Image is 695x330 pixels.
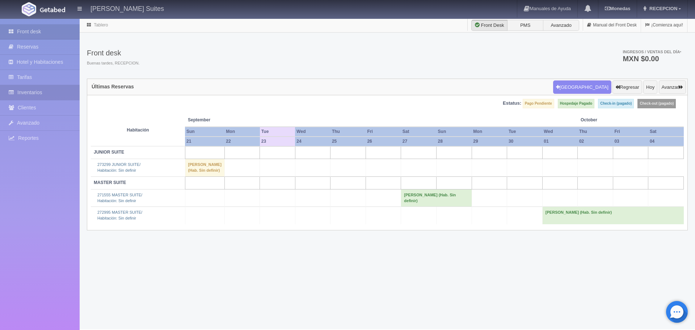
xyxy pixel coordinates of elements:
[613,137,648,146] th: 03
[659,80,686,94] button: Avanzar
[87,49,140,57] h3: Front desk
[648,127,684,137] th: Sat
[578,137,613,146] th: 02
[127,128,149,133] strong: Habitación
[553,80,611,94] button: [GEOGRAPHIC_DATA]
[366,127,401,137] th: Fri
[637,99,676,108] label: Check-out (pagado)
[330,127,366,137] th: Thu
[612,80,642,94] button: Regresar
[94,180,126,185] b: MASTER SUITE
[643,80,657,94] button: Hoy
[401,189,472,206] td: [PERSON_NAME] (Hab. Sin definir)
[598,99,634,108] label: Check-in (pagado)
[295,127,330,137] th: Wed
[583,18,641,32] a: Manual del Front Desk
[90,4,164,13] h4: [PERSON_NAME] Suites
[224,137,260,146] th: 22
[40,7,65,12] img: Getabed
[22,2,36,16] img: Getabed
[224,127,260,137] th: Mon
[581,117,645,123] span: October
[648,137,684,146] th: 04
[523,99,554,108] label: Pago Pendiente
[437,127,472,137] th: Sun
[185,137,224,146] th: 21
[330,137,366,146] th: 25
[366,137,401,146] th: 26
[623,50,681,54] span: Ingresos / Ventas del día
[507,20,543,31] label: PMS
[542,207,683,224] td: [PERSON_NAME] (Hab. Sin definir)
[558,99,594,108] label: Hospedaje Pagado
[605,6,630,11] b: Monedas
[542,137,578,146] th: 01
[94,150,124,155] b: JUNIOR SUITE
[260,127,295,137] th: Tue
[401,127,437,137] th: Sat
[613,127,648,137] th: Fri
[507,127,542,137] th: Tue
[648,6,677,11] span: RECEPCION
[472,127,507,137] th: Mon
[94,22,108,28] a: Tablero
[92,84,134,89] h4: Últimas Reservas
[543,20,579,31] label: Avanzado
[260,137,295,146] th: 23
[185,127,224,137] th: Sun
[623,55,681,62] h3: MXN $0.00
[578,127,613,137] th: Thu
[188,117,257,123] span: September
[641,18,687,32] a: ¡Comienza aquí!
[97,162,140,172] a: 273299 JUNIOR SUITE/Habitación: Sin definir
[503,100,521,107] label: Estatus:
[87,60,140,66] span: Buenas tardes, RECEPCION.
[401,137,437,146] th: 27
[542,127,578,137] th: Wed
[507,137,542,146] th: 30
[97,193,142,203] a: 271555 MASTER SUITE/Habitación: Sin definir
[97,210,142,220] a: 272995 MASTER SUITE/Habitación: Sin definir
[185,159,224,176] td: [PERSON_NAME] (Hab. Sin definir)
[472,137,507,146] th: 29
[471,20,507,31] label: Front Desk
[437,137,472,146] th: 28
[295,137,330,146] th: 24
